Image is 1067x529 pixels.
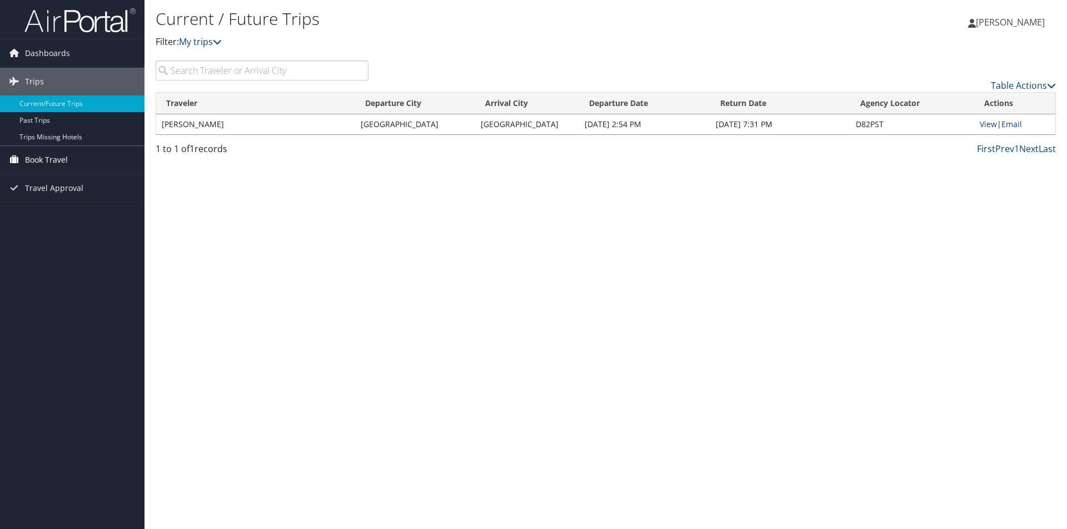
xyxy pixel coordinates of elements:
[977,143,995,155] a: First
[156,61,368,80] input: Search Traveler or Arrival City
[25,146,68,174] span: Book Travel
[991,79,1056,92] a: Table Actions
[850,114,974,134] td: D82PST
[710,114,850,134] td: [DATE] 7:31 PM
[1019,143,1039,155] a: Next
[710,93,850,114] th: Return Date: activate to sort column ascending
[1039,143,1056,155] a: Last
[974,114,1055,134] td: |
[976,16,1045,28] span: [PERSON_NAME]
[355,93,475,114] th: Departure City: activate to sort column ascending
[475,93,579,114] th: Arrival City: activate to sort column ascending
[25,39,70,67] span: Dashboards
[579,93,711,114] th: Departure Date: activate to sort column descending
[1014,143,1019,155] a: 1
[974,93,1055,114] th: Actions
[25,68,44,95] span: Trips
[156,93,355,114] th: Traveler: activate to sort column ascending
[850,93,974,114] th: Agency Locator: activate to sort column ascending
[980,119,997,129] a: View
[995,143,1014,155] a: Prev
[968,6,1056,39] a: [PERSON_NAME]
[179,36,222,48] a: My trips
[475,114,579,134] td: [GEOGRAPHIC_DATA]
[156,142,368,161] div: 1 to 1 of records
[156,114,355,134] td: [PERSON_NAME]
[24,7,136,33] img: airportal-logo.png
[190,143,195,155] span: 1
[579,114,711,134] td: [DATE] 2:54 PM
[156,7,756,31] h1: Current / Future Trips
[156,35,756,49] p: Filter:
[1001,119,1022,129] a: Email
[25,174,83,202] span: Travel Approval
[355,114,475,134] td: [GEOGRAPHIC_DATA]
